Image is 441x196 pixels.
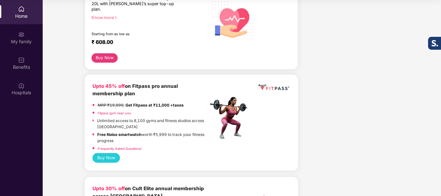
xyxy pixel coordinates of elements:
img: svg+xml;base64,PHN2ZyBpZD0iQmVuZWZpdHMiIHhtbG5zPSJodHRwOi8vd3d3LnczLm9yZy8yMDAwL3N2ZyIgd2lkdGg9Ij... [18,57,25,63]
b: Upto 45% off [92,83,125,89]
button: Buy Now [91,53,118,63]
strong: Get Fitpass at ₹11,000 +taxes [125,103,184,108]
strong: Free Noise smartwatch [97,132,142,137]
button: Buy Now [92,153,120,163]
p: Unlimited access to 8,100 gyms and fitness studios across [GEOGRAPHIC_DATA] [97,118,208,130]
b: on Fitpass pro annual membership plan [92,83,178,97]
img: svg+xml;base64,PHN2ZyBpZD0iSG9zcGl0YWxzIiB4bWxucz0iaHR0cDovL3d3dy53My5vcmcvMjAwMC9zdmciIHdpZHRoPS... [18,82,25,89]
a: Frequently Asked Questions! [98,147,142,150]
img: svg+xml;base64,PHN2ZyB3aWR0aD0iMjAiIGhlaWdodD0iMjAiIHZpZXdCb3g9IjAgMCAyMCAyMCIgZmlsbD0ibm9uZSIgeG... [18,31,25,38]
div: Starting from as low as [91,32,181,36]
div: Know more [91,15,204,20]
del: MRP ₹19,999, [98,103,124,108]
b: Upto 30% off [92,185,125,191]
a: Fitpass gym near you [98,111,131,115]
div: ₹ 608.00 [91,39,202,47]
img: fpp.png [208,95,253,140]
span: right [114,16,117,19]
img: svg+xml;base64,PHN2ZyBpZD0iSG9tZSIgeG1sbnM9Imh0dHA6Ly93d3cudzMub3JnLzIwMDAvc3ZnIiB3aWR0aD0iMjAiIG... [18,6,25,12]
p: worth ₹5,999 to track your fitness progress [97,131,208,144]
img: fppp.png [257,82,290,93]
